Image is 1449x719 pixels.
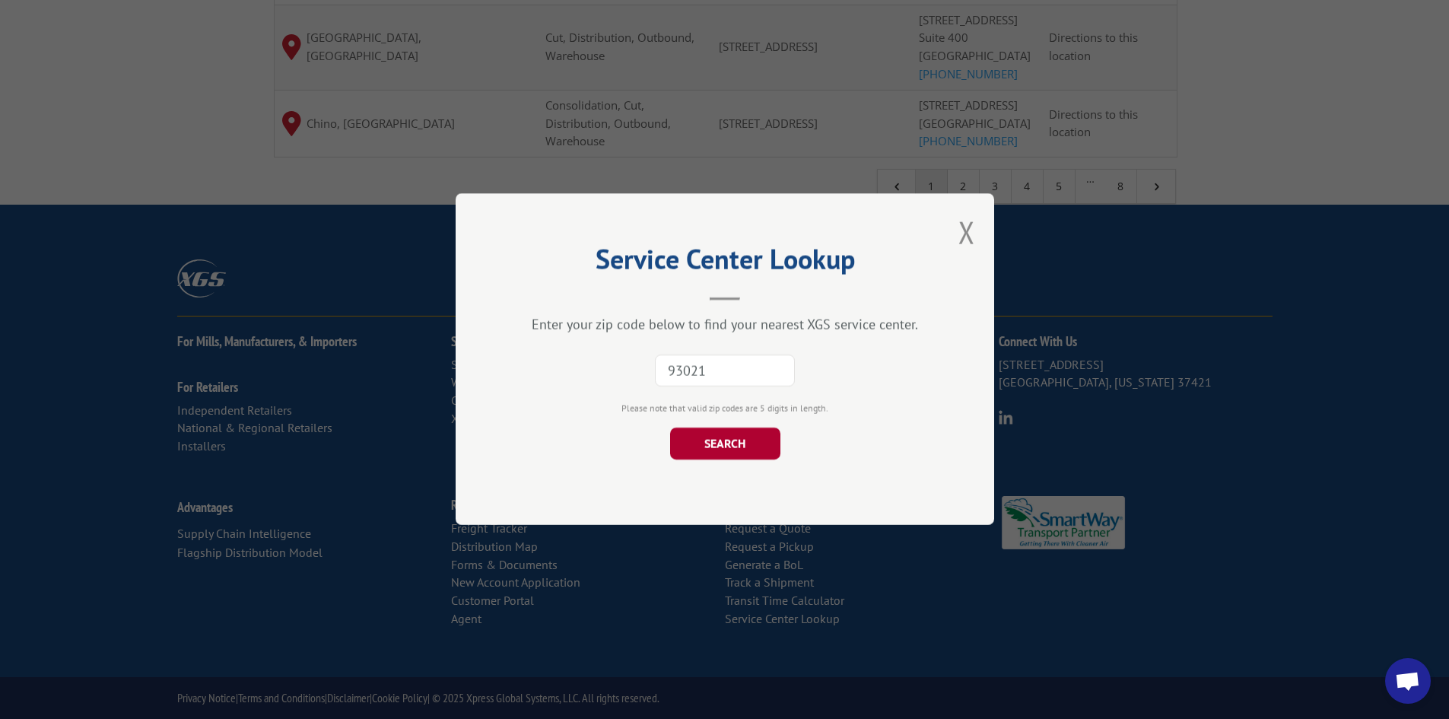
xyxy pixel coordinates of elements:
button: Close modal [958,212,975,253]
button: SEARCH [669,428,780,460]
div: Open chat [1385,658,1431,704]
div: Please note that valid zip codes are 5 digits in length. [532,402,918,416]
div: Enter your zip code below to find your nearest XGS service center. [532,317,918,334]
h2: Service Center Lookup [532,249,918,278]
input: Zip [655,355,795,387]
